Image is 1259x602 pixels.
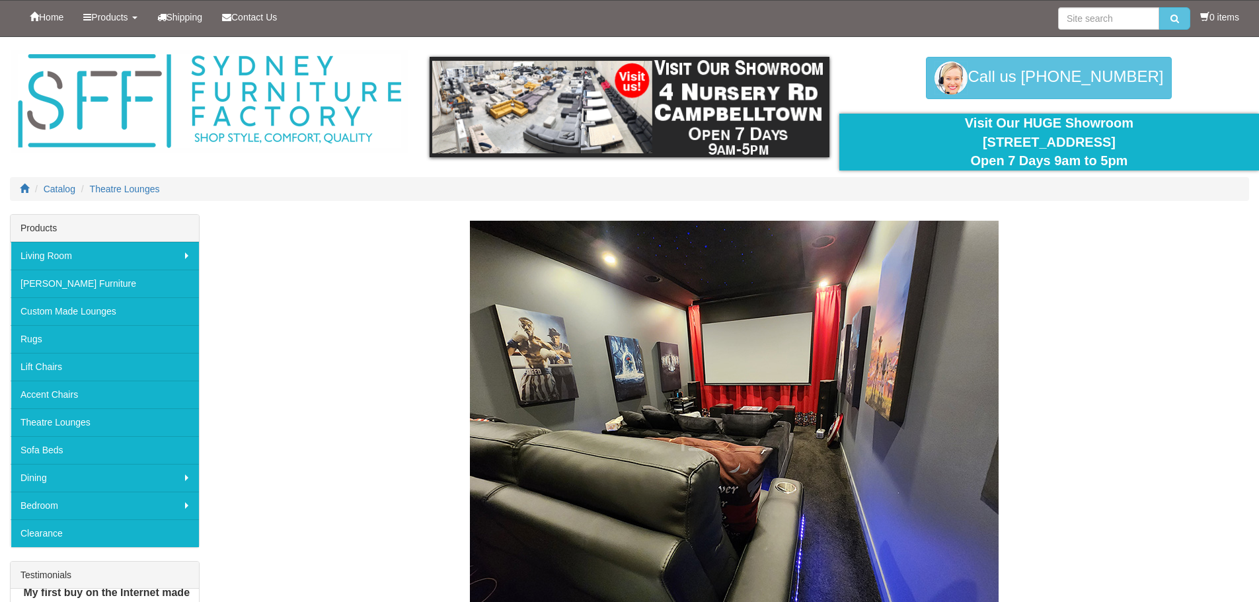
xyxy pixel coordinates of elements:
a: Custom Made Lounges [11,297,199,325]
a: Lift Chairs [11,353,199,381]
img: Sydney Furniture Factory [11,50,408,153]
a: Theatre Lounges [11,408,199,436]
li: 0 items [1200,11,1239,24]
span: Home [39,12,63,22]
a: Clearance [11,519,199,547]
a: Products [73,1,147,34]
a: Shipping [147,1,213,34]
input: Site search [1058,7,1159,30]
a: [PERSON_NAME] Furniture [11,270,199,297]
a: Contact Us [212,1,287,34]
a: Catalog [44,184,75,194]
div: Visit Our HUGE Showroom [STREET_ADDRESS] Open 7 Days 9am to 5pm [849,114,1249,170]
a: Living Room [11,242,199,270]
a: Theatre Lounges [90,184,160,194]
a: Sofa Beds [11,436,199,464]
span: Shipping [167,12,203,22]
div: Products [11,215,199,242]
span: Contact Us [231,12,277,22]
a: Bedroom [11,492,199,519]
a: Dining [11,464,199,492]
a: Home [20,1,73,34]
a: Rugs [11,325,199,353]
div: Testimonials [11,562,199,589]
img: showroom.gif [430,57,829,157]
a: Accent Chairs [11,381,199,408]
span: Products [91,12,128,22]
